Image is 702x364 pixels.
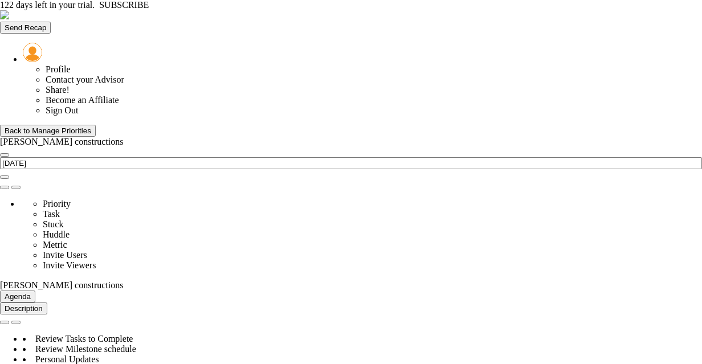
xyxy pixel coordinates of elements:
span: Stuck [43,219,63,229]
span: Huddle [43,230,70,239]
div: Back to Manage Priorities [5,126,91,135]
span: Send Recap [5,23,46,32]
span: Become an Affiliate [46,95,119,105]
span: Description [5,304,43,313]
span: Contact your Advisor [46,75,124,84]
span: Task [43,209,60,219]
img: 157261.Person.photo [23,43,42,62]
span: Metric [43,240,67,250]
div: Review Tasks to Complete [23,334,702,344]
span: Agenda [5,292,31,301]
span: Invite Users [43,250,87,260]
span: Priority [43,199,71,208]
span: Profile [46,64,71,74]
span: Invite Viewers [43,260,96,270]
span: Sign Out [46,105,78,115]
span: Share! [46,85,70,95]
div: Review Milestone schedule [23,344,702,354]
